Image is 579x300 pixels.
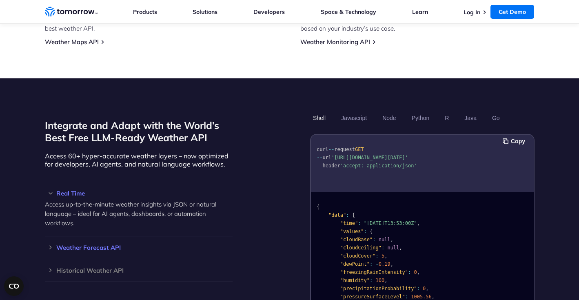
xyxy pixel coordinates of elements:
[417,286,419,291] span: :
[489,111,502,125] button: Go
[340,163,417,169] span: 'accept: application/json'
[322,163,340,169] span: header
[310,111,328,125] button: Shell
[317,204,319,210] span: {
[45,6,98,18] a: Home link
[317,155,322,160] span: --
[408,111,432,125] button: Python
[408,269,410,275] span: :
[390,261,393,267] span: ,
[340,229,364,234] span: "values"
[503,137,528,146] button: Copy
[340,253,375,259] span: "cloudCover"
[384,253,387,259] span: ,
[340,278,369,283] span: "humidity"
[300,38,370,46] a: Weather Monitoring API
[45,152,233,168] p: Access 60+ hyper-accurate weather layers – now optimized for developers, AI agents, and natural l...
[340,245,381,251] span: "cloudCeiling"
[45,38,99,46] a: Weather Maps API
[45,244,233,251] h3: Weather Forecast API
[328,147,334,152] span: --
[334,147,355,152] span: request
[405,294,408,300] span: :
[321,8,376,16] a: Space & Technology
[379,111,399,125] button: Node
[423,286,426,291] span: 0
[346,212,349,218] span: :
[381,253,384,259] span: 5
[370,229,373,234] span: {
[387,245,399,251] span: null
[364,220,417,226] span: "[DATE]T13:53:00Z"
[322,155,331,160] span: url
[317,163,322,169] span: --
[193,8,217,16] a: Solutions
[340,294,405,300] span: "pressureSurfaceLevel"
[45,267,233,273] h3: Historical Weather API
[328,212,346,218] span: "data"
[417,220,419,226] span: ,
[45,119,233,144] h2: Integrate and Adapt with the World’s Best Free LLM-Ready Weather API
[373,237,375,242] span: :
[411,294,432,300] span: 1005.56
[352,212,355,218] span: {
[442,111,452,125] button: R
[355,147,364,152] span: GET
[375,261,378,267] span: -
[4,276,24,296] button: Open CMP widget
[370,278,373,283] span: :
[340,261,369,267] span: "dewPoint"
[370,261,373,267] span: :
[431,294,434,300] span: ,
[390,237,393,242] span: ,
[133,8,157,16] a: Products
[340,237,372,242] span: "cloudBase"
[340,286,417,291] span: "precipitationProbability"
[338,111,370,125] button: Javascript
[331,155,408,160] span: '[URL][DOMAIN_NAME][DATE]'
[45,190,233,196] h3: Real Time
[412,8,428,16] a: Learn
[340,269,408,275] span: "freezingRainIntensity"
[358,220,361,226] span: :
[384,278,387,283] span: ,
[381,245,384,251] span: :
[317,147,328,152] span: curl
[45,200,233,228] p: Access up-to-the-minute weather insights via JSON or natural language – ideal for AI agents, dash...
[364,229,366,234] span: :
[414,269,417,275] span: 0
[426,286,428,291] span: ,
[399,245,402,251] span: ,
[340,220,357,226] span: "time"
[461,111,479,125] button: Java
[464,9,480,16] a: Log In
[417,269,419,275] span: ,
[375,253,378,259] span: :
[378,261,390,267] span: 0.19
[375,278,384,283] span: 100
[490,5,534,19] a: Get Demo
[378,237,390,242] span: null
[253,8,285,16] a: Developers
